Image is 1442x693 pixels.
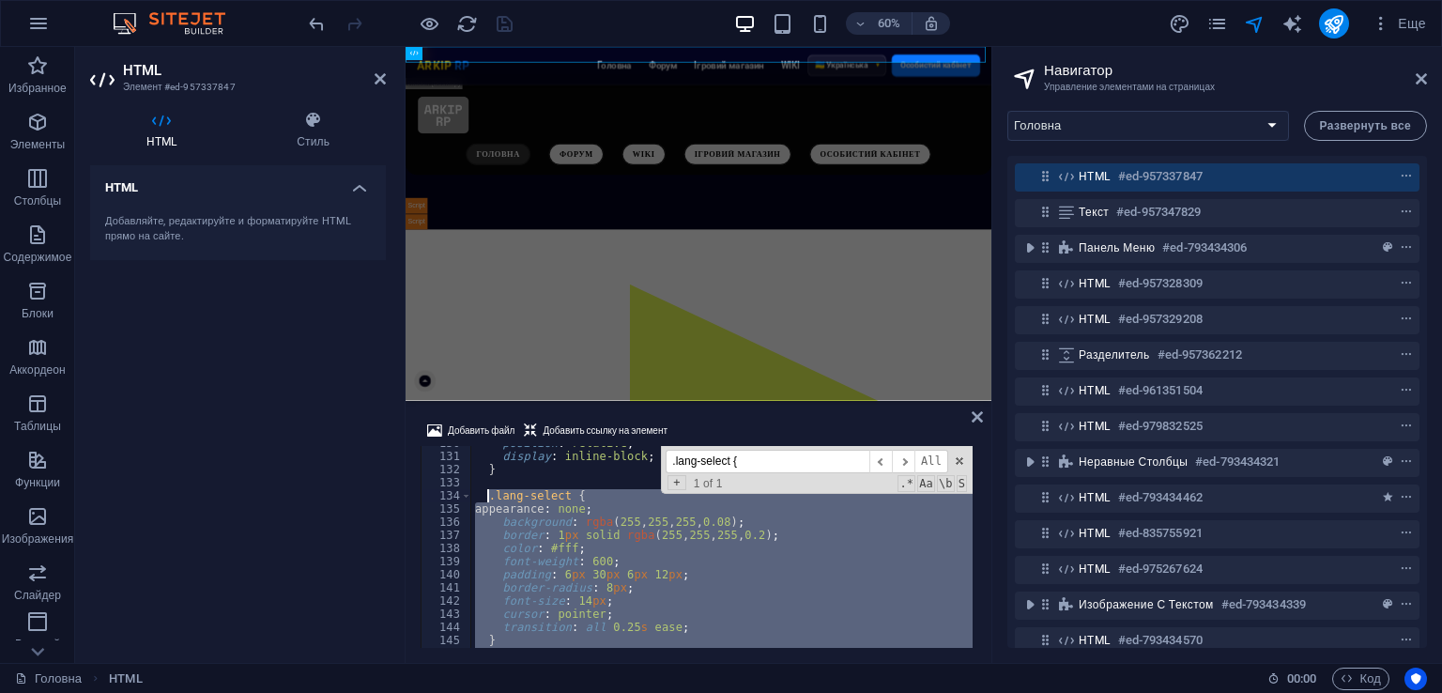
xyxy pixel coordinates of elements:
span: Alt-Enter [914,450,948,473]
span: Добавить файл [448,420,514,442]
span: 1 of 1 [686,477,730,490]
div: 141 [422,581,472,594]
p: Столбцы [14,193,62,208]
h3: Элемент #ed-957337847 [123,79,348,96]
h6: #ed-793434306 [1162,237,1247,259]
button: Развернуть все [1304,111,1427,141]
span: Изображение с текстом [1079,597,1214,612]
button: preset [1378,451,1397,473]
button: Добавить файл [424,420,517,442]
span: Щелкните, чтобы выбрать. Дважды щелкните, чтобы изменить [109,668,142,690]
span: Whole Word Search [937,475,955,492]
h4: Стиль [240,111,386,150]
button: context-menu [1397,272,1416,295]
p: Содержимое [4,250,72,265]
span: HTML [1079,383,1111,398]
a: Щелкните для отмены выбора. Дважды щелкните, чтобы открыть Страницы [15,668,82,690]
div: 139 [422,555,472,568]
button: context-menu [1397,237,1416,259]
div: 132 [422,463,472,476]
button: context-menu [1397,522,1416,545]
span: HTML [1079,419,1111,434]
span: Toggle Replace mode [667,475,685,490]
span: Еще [1372,14,1426,33]
span: HTML [1079,526,1111,541]
button: context-menu [1397,629,1416,652]
p: Элементы [10,137,65,152]
div: 136 [422,516,472,529]
h6: #ed-957347829 [1116,201,1201,223]
h6: 60% [874,12,904,35]
span: 00 00 [1287,668,1316,690]
span: HTML [1079,562,1111,577]
p: Избранное [8,81,67,96]
h6: #ed-793434321 [1195,451,1280,473]
button: pages [1206,12,1229,35]
button: context-menu [1397,415,1416,438]
span: Разделитель [1079,347,1150,362]
span: Добавить ссылку на элемент [543,420,667,442]
div: 144 [422,621,472,634]
span: HTML [1079,312,1111,327]
button: undo [305,12,328,35]
button: toggle-expand [1019,593,1041,616]
div: 137 [422,529,472,542]
span: HTML [1079,633,1111,648]
button: preset [1378,593,1397,616]
span: HTML [1079,276,1111,291]
button: preset [1378,237,1397,259]
div: 138 [422,542,472,555]
button: context-menu [1397,201,1416,223]
p: Таблицы [14,419,61,434]
button: toggle-expand [1019,451,1041,473]
div: Добавляйте, редактируйте и форматируйте HTML прямо на сайте. [105,214,371,245]
button: publish [1319,8,1349,38]
button: context-menu [1397,451,1416,473]
button: context-menu [1397,486,1416,509]
button: Usercentrics [1404,668,1427,690]
span: CaseSensitive Search [917,475,935,492]
button: Код [1332,668,1389,690]
button: context-menu [1397,308,1416,331]
input: Search for [666,450,869,473]
h6: #ed-835755921 [1118,522,1203,545]
div: 140 [422,568,472,581]
span: RegExp Search [897,475,915,492]
img: Editor Logo [108,12,249,35]
button: text_generator [1281,12,1304,35]
div: 145 [422,634,472,647]
p: Изображения [2,531,74,547]
button: context-menu [1397,344,1416,366]
h6: Время сеанса [1267,668,1317,690]
span: Неравные столбцы [1079,454,1188,470]
h6: #ed-793434462 [1118,486,1203,509]
h6: #ed-957337847 [1118,165,1203,188]
p: Слайдер [14,588,61,603]
h6: #ed-979832525 [1118,415,1203,438]
i: Опубликовать [1323,13,1344,35]
i: При изменении размера уровень масштабирования подстраивается автоматически в соответствии с выбра... [923,15,940,32]
span: ​ [892,450,914,473]
p: Блоки [22,306,54,321]
nav: breadcrumb [109,668,142,690]
h3: Управление элементами на страницах [1044,79,1389,96]
i: Отменить: Изменить HTML (Ctrl+Z) [306,13,328,35]
h2: Навигатор [1044,62,1427,79]
button: toggle-expand [1019,237,1041,259]
span: Код [1341,668,1381,690]
h6: #ed-957362212 [1158,344,1242,366]
span: Текст [1079,205,1109,220]
span: Панель меню [1079,240,1155,255]
h6: #ed-975267624 [1118,558,1203,580]
h6: #ed-957328309 [1118,272,1203,295]
div: 146 [422,647,472,660]
i: Навигатор [1244,13,1266,35]
div: 143 [422,608,472,621]
span: HTML [1079,490,1111,505]
div: 131 [422,450,472,463]
span: HTML [1079,169,1111,184]
h4: HTML [90,165,386,199]
button: navigator [1244,12,1266,35]
button: Добавить ссылку на элемент [521,420,670,442]
button: context-menu [1397,558,1416,580]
